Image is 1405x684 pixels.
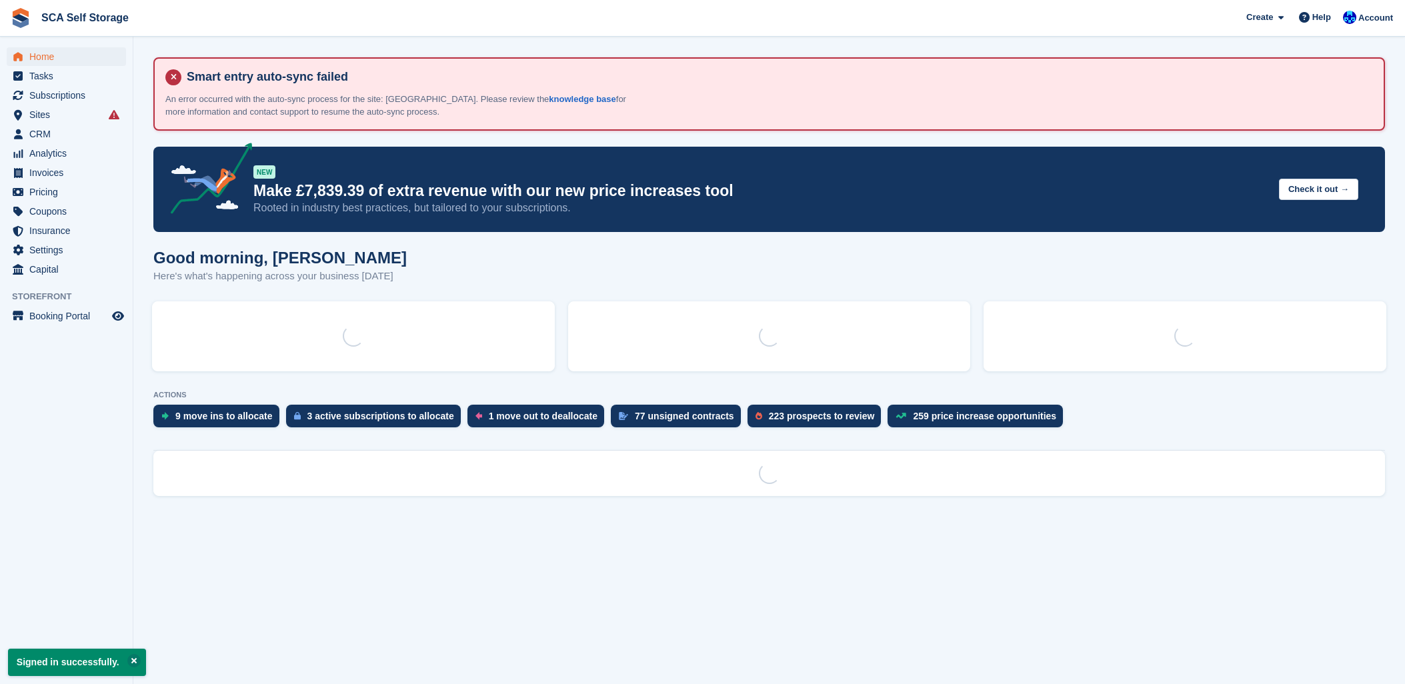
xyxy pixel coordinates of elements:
[36,7,134,29] a: SCA Self Storage
[7,67,126,85] a: menu
[7,202,126,221] a: menu
[8,649,146,676] p: Signed in successfully.
[467,405,611,434] a: 1 move out to deallocate
[756,412,762,420] img: prospect-51fa495bee0391a8d652442698ab0144808aea92771e9ea1ae160a38d050c398.svg
[7,221,126,240] a: menu
[29,241,109,259] span: Settings
[1358,11,1393,25] span: Account
[286,405,467,434] a: 3 active subscriptions to allocate
[1279,179,1358,201] button: Check it out →
[769,411,875,421] div: 223 prospects to review
[7,163,126,182] a: menu
[888,405,1070,434] a: 259 price increase opportunities
[153,405,286,434] a: 9 move ins to allocate
[165,93,632,119] p: An error occurred with the auto-sync process for the site: [GEOGRAPHIC_DATA]. Please review the f...
[489,411,597,421] div: 1 move out to deallocate
[7,260,126,279] a: menu
[7,47,126,66] a: menu
[29,125,109,143] span: CRM
[549,94,615,104] a: knowledge base
[109,109,119,120] i: Smart entry sync failures have occurred
[153,269,407,284] p: Here's what's happening across your business [DATE]
[161,412,169,420] img: move_ins_to_allocate_icon-fdf77a2bb77ea45bf5b3d319d69a93e2d87916cf1d5bf7949dd705db3b84f3ca.svg
[307,411,454,421] div: 3 active subscriptions to allocate
[7,105,126,124] a: menu
[12,290,133,303] span: Storefront
[29,163,109,182] span: Invoices
[635,411,734,421] div: 77 unsigned contracts
[619,412,628,420] img: contract_signature_icon-13c848040528278c33f63329250d36e43548de30e8caae1d1a13099fd9432cc5.svg
[29,260,109,279] span: Capital
[29,183,109,201] span: Pricing
[1246,11,1273,24] span: Create
[29,202,109,221] span: Coupons
[611,405,748,434] a: 77 unsigned contracts
[475,412,482,420] img: move_outs_to_deallocate_icon-f764333ba52eb49d3ac5e1228854f67142a1ed5810a6f6cc68b1a99e826820c5.svg
[29,307,109,325] span: Booking Portal
[29,144,109,163] span: Analytics
[29,86,109,105] span: Subscriptions
[7,307,126,325] a: menu
[253,201,1268,215] p: Rooted in industry best practices, but tailored to your subscriptions.
[1312,11,1331,24] span: Help
[7,183,126,201] a: menu
[7,144,126,163] a: menu
[7,125,126,143] a: menu
[253,165,275,179] div: NEW
[110,308,126,324] a: Preview store
[294,411,301,420] img: active_subscription_to_allocate_icon-d502201f5373d7db506a760aba3b589e785aa758c864c3986d89f69b8ff3...
[29,67,109,85] span: Tasks
[11,8,31,28] img: stora-icon-8386f47178a22dfd0bd8f6a31ec36ba5ce8667c1dd55bd0f319d3a0aa187defe.svg
[153,391,1385,399] p: ACTIONS
[29,221,109,240] span: Insurance
[7,86,126,105] a: menu
[175,411,273,421] div: 9 move ins to allocate
[7,241,126,259] a: menu
[748,405,888,434] a: 223 prospects to review
[181,69,1373,85] h4: Smart entry auto-sync failed
[29,47,109,66] span: Home
[913,411,1056,421] div: 259 price increase opportunities
[153,249,407,267] h1: Good morning, [PERSON_NAME]
[29,105,109,124] span: Sites
[896,413,906,419] img: price_increase_opportunities-93ffe204e8149a01c8c9dc8f82e8f89637d9d84a8eef4429ea346261dce0b2c0.svg
[1343,11,1356,24] img: Kelly Neesham
[159,143,253,219] img: price-adjustments-announcement-icon-8257ccfd72463d97f412b2fc003d46551f7dbcb40ab6d574587a9cd5c0d94...
[253,181,1268,201] p: Make £7,839.39 of extra revenue with our new price increases tool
